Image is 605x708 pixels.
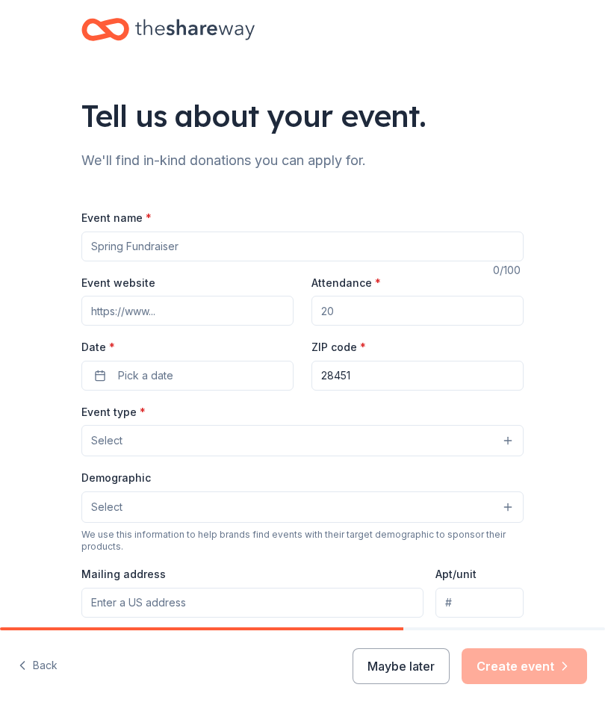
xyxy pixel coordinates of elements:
[81,95,524,137] div: Tell us about your event.
[81,491,524,523] button: Select
[81,361,294,391] button: Pick a date
[81,211,152,226] label: Event name
[311,296,524,326] input: 20
[91,498,122,516] span: Select
[435,588,524,618] input: #
[91,432,122,450] span: Select
[493,261,524,279] div: 0 /100
[81,296,294,326] input: https://www...
[311,276,381,291] label: Attendance
[311,340,366,355] label: ZIP code
[81,149,524,173] div: We'll find in-kind donations you can apply for.
[353,648,450,684] button: Maybe later
[81,471,151,485] label: Demographic
[18,650,58,682] button: Back
[311,361,524,391] input: 12345 (U.S. only)
[81,588,423,618] input: Enter a US address
[81,276,155,291] label: Event website
[118,367,173,385] span: Pick a date
[81,405,146,420] label: Event type
[435,567,477,582] label: Apt/unit
[81,425,524,456] button: Select
[81,529,524,553] div: We use this information to help brands find events with their target demographic to sponsor their...
[81,567,166,582] label: Mailing address
[81,340,294,355] label: Date
[81,232,524,261] input: Spring Fundraiser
